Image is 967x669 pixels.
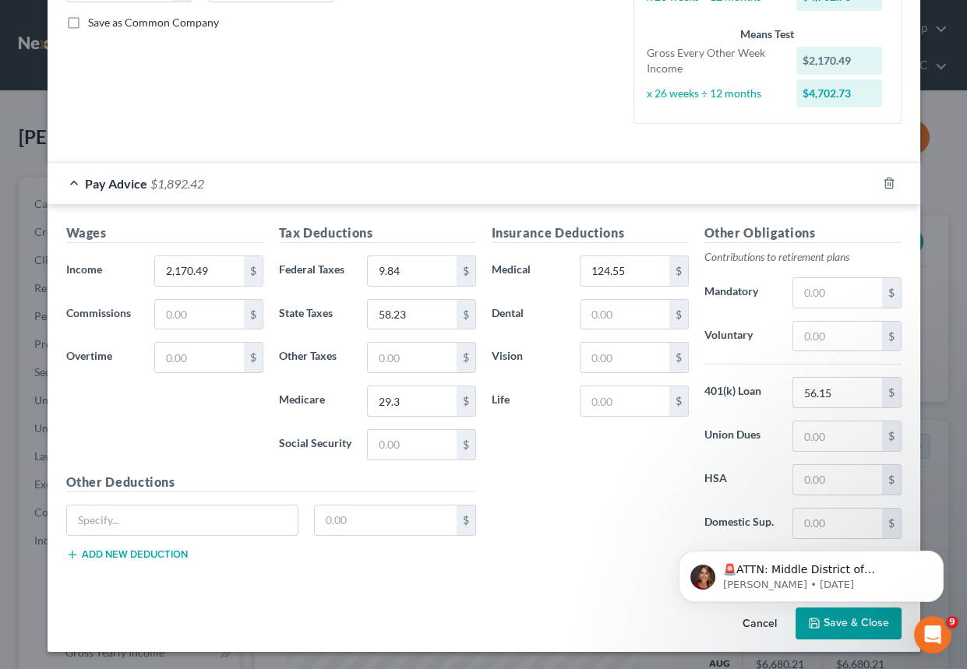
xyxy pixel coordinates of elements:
[914,616,951,653] iframe: Intercom live chat
[315,505,457,535] input: 0.00
[697,464,785,495] label: HSA
[150,176,204,191] span: $1,892.42
[484,342,573,373] label: Vision
[581,256,669,286] input: 0.00
[669,256,688,286] div: $
[697,277,785,308] label: Mandatory
[793,278,881,308] input: 0.00
[697,508,785,539] label: Domestic Sup.
[669,386,688,416] div: $
[244,300,263,329] div: $
[796,79,882,107] div: $4,702.73
[669,300,688,329] div: $
[457,386,475,416] div: $
[457,505,475,535] div: $
[457,343,475,372] div: $
[882,465,901,495] div: $
[793,465,881,495] input: 0.00
[793,421,881,451] input: 0.00
[581,386,669,416] input: 0.00
[492,224,689,243] h5: Insurance Deductions
[368,256,456,286] input: 0.00
[581,343,669,372] input: 0.00
[368,430,456,459] input: 0.00
[946,616,958,629] span: 9
[368,386,456,416] input: 0.00
[58,299,147,330] label: Commissions
[655,518,967,627] iframe: Intercom notifications message
[244,256,263,286] div: $
[88,16,219,29] span: Save as Common Company
[882,278,901,308] div: $
[697,377,785,408] label: 401(k) Loan
[704,224,902,243] h5: Other Obligations
[368,300,456,329] input: 0.00
[581,300,669,329] input: 0.00
[244,343,263,372] div: $
[85,176,147,191] span: Pay Advice
[155,256,243,286] input: 0.00
[271,386,360,417] label: Medicare
[457,256,475,286] div: $
[457,300,475,329] div: $
[368,343,456,372] input: 0.00
[669,343,688,372] div: $
[58,342,147,373] label: Overtime
[484,255,573,287] label: Medical
[882,322,901,351] div: $
[647,26,888,42] div: Means Test
[882,421,901,451] div: $
[155,343,243,372] input: 0.00
[66,473,476,492] h5: Other Deductions
[66,548,188,561] button: Add new deduction
[704,249,902,265] p: Contributions to retirement plans
[271,255,360,287] label: Federal Taxes
[793,378,881,407] input: 0.00
[66,262,102,276] span: Income
[796,47,882,75] div: $2,170.49
[279,224,476,243] h5: Tax Deductions
[66,224,263,243] h5: Wages
[484,299,573,330] label: Dental
[484,386,573,417] label: Life
[697,421,785,452] label: Union Dues
[639,86,789,101] div: x 26 weeks ÷ 12 months
[639,45,789,76] div: Gross Every Other Week Income
[155,300,243,329] input: 0.00
[271,299,360,330] label: State Taxes
[882,378,901,407] div: $
[697,321,785,352] label: Voluntary
[793,322,881,351] input: 0.00
[882,509,901,538] div: $
[793,509,881,538] input: 0.00
[457,430,475,459] div: $
[67,505,298,535] input: Specify...
[271,342,360,373] label: Other Taxes
[271,429,360,460] label: Social Security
